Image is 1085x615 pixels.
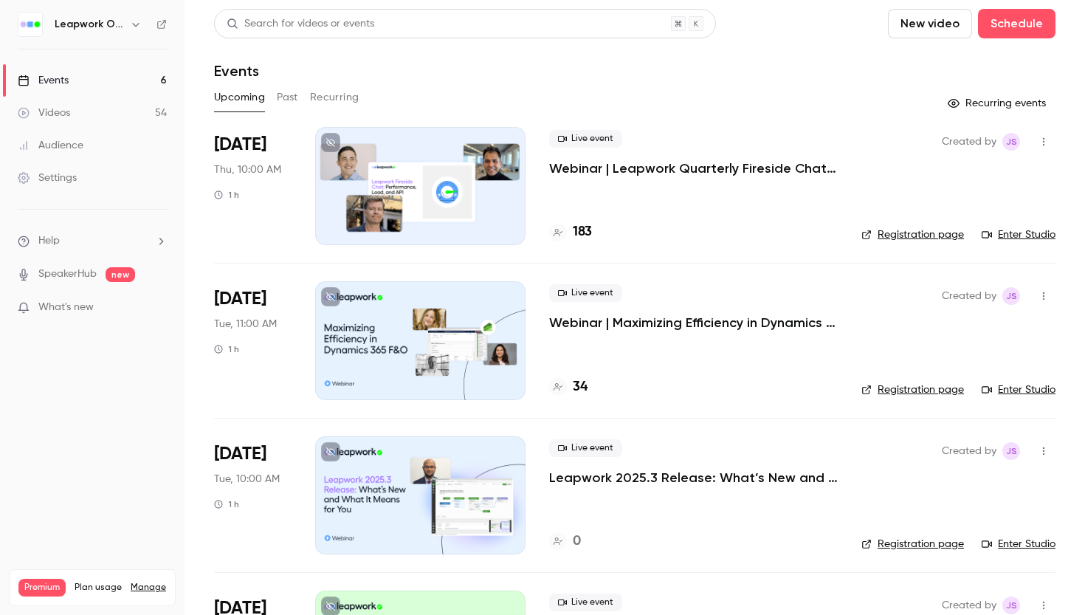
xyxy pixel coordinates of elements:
[1002,287,1020,305] span: Jaynesh Singh
[227,16,374,32] div: Search for videos or events
[18,138,83,153] div: Audience
[310,86,359,109] button: Recurring
[549,314,838,331] a: Webinar | Maximizing Efficiency in Dynamics 365 | Q3 2025
[573,222,592,242] h4: 183
[982,227,1055,242] a: Enter Studio
[214,281,292,399] div: Sep 30 Tue, 11:00 AM (America/New York)
[1002,597,1020,614] span: Jaynesh Singh
[214,86,265,109] button: Upcoming
[942,133,996,151] span: Created by
[549,594,622,611] span: Live event
[214,62,259,80] h1: Events
[106,267,135,282] span: new
[982,537,1055,552] a: Enter Studio
[888,9,972,38] button: New video
[149,301,167,315] iframe: Noticeable Trigger
[1006,133,1017,151] span: JS
[277,86,298,109] button: Past
[549,439,622,457] span: Live event
[573,377,588,397] h4: 34
[18,233,167,249] li: help-dropdown-opener
[38,233,60,249] span: Help
[38,300,94,315] span: What's new
[55,17,124,32] h6: Leapwork Online Event
[549,377,588,397] a: 34
[573,532,581,552] h4: 0
[941,92,1055,115] button: Recurring events
[214,436,292,554] div: Oct 28 Tue, 10:00 AM (America/New York)
[18,73,69,88] div: Events
[18,579,66,597] span: Premium
[982,382,1055,397] a: Enter Studio
[1006,442,1017,460] span: JS
[214,317,277,331] span: Tue, 11:00 AM
[549,159,838,177] a: Webinar | Leapwork Quarterly Fireside Chat | Q3 2025
[214,127,292,245] div: Sep 25 Thu, 10:00 AM (America/New York)
[214,343,239,355] div: 1 h
[549,532,581,552] a: 0
[131,582,166,594] a: Manage
[214,498,239,510] div: 1 h
[1002,133,1020,151] span: Jaynesh Singh
[214,133,266,157] span: [DATE]
[861,537,964,552] a: Registration page
[38,267,97,282] a: SpeakerHub
[861,227,964,242] a: Registration page
[549,469,838,487] a: Leapwork 2025.3 Release: What’s New and What It Means for You
[214,472,280,487] span: Tue, 10:00 AM
[18,171,77,185] div: Settings
[942,597,996,614] span: Created by
[214,442,266,466] span: [DATE]
[1002,442,1020,460] span: Jaynesh Singh
[214,162,281,177] span: Thu, 10:00 AM
[1006,597,1017,614] span: JS
[942,442,996,460] span: Created by
[214,189,239,201] div: 1 h
[75,582,122,594] span: Plan usage
[861,382,964,397] a: Registration page
[1006,287,1017,305] span: JS
[549,222,592,242] a: 183
[18,106,70,120] div: Videos
[18,13,42,36] img: Leapwork Online Event
[942,287,996,305] span: Created by
[549,130,622,148] span: Live event
[549,284,622,302] span: Live event
[978,9,1055,38] button: Schedule
[214,287,266,311] span: [DATE]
